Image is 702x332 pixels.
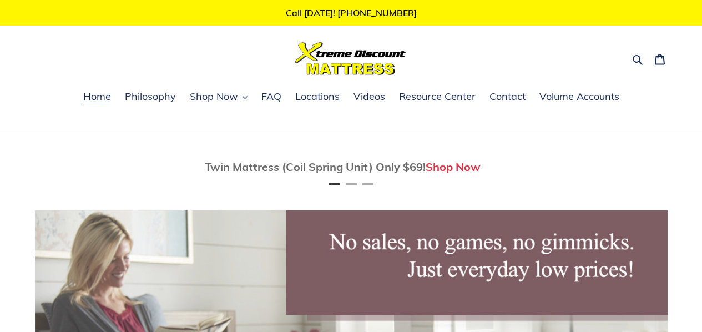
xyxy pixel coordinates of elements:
a: Resource Center [393,89,481,105]
span: Philosophy [125,90,176,103]
a: Shop Now [426,160,481,174]
a: Home [78,89,117,105]
button: Page 2 [346,183,357,185]
a: Contact [484,89,531,105]
a: Locations [290,89,345,105]
a: Volume Accounts [534,89,625,105]
span: Locations [295,90,340,103]
span: Videos [353,90,385,103]
img: Xtreme Discount Mattress [295,42,406,75]
a: Videos [348,89,391,105]
span: Contact [489,90,526,103]
a: Philosophy [119,89,181,105]
span: Resource Center [399,90,476,103]
span: FAQ [261,90,281,103]
button: Page 3 [362,183,373,185]
span: Twin Mattress (Coil Spring Unit) Only $69! [205,160,426,174]
button: Page 1 [329,183,340,185]
span: Volume Accounts [539,90,619,103]
span: Home [83,90,111,103]
span: Shop Now [190,90,238,103]
a: FAQ [256,89,287,105]
button: Shop Now [184,89,253,105]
